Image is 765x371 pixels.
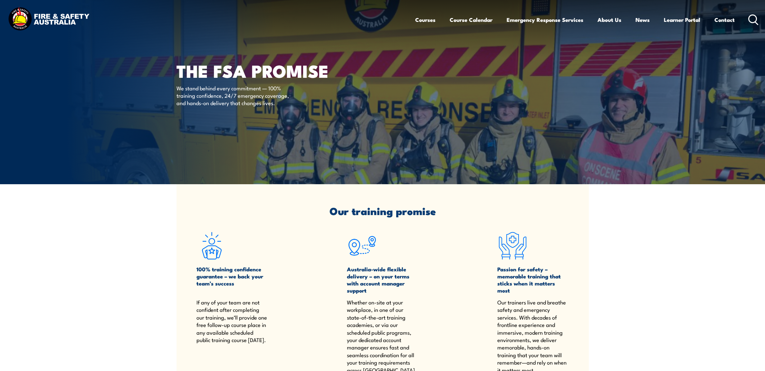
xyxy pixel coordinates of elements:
h4: Passion for safety – memorable training that sticks when it matters most [497,266,569,294]
a: Courses [415,11,435,28]
a: Contact [714,11,735,28]
a: Course Calendar [450,11,492,28]
a: News [636,11,650,28]
h4: Australia-wide flexible delivery – on your terms with account manager support [347,266,418,294]
a: About Us [598,11,621,28]
img: confidence-icon [196,231,227,261]
p: We stand behind every commitment — 100% training confidence, 24/7 emergency coverage, and hands-o... [177,84,294,107]
a: Emergency Response Services [507,11,583,28]
h2: Our training promise [196,206,569,215]
h1: The FSA promise [177,63,336,78]
img: flexible-delivery-icon [347,231,378,261]
img: safety-icon2 [497,231,528,261]
p: If any of your team are not confident after completing our training, we’ll provide one free follo... [196,298,268,343]
h4: 100% training confidence guarantee – we back your team’s success [196,266,268,294]
a: Learner Portal [664,11,700,28]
